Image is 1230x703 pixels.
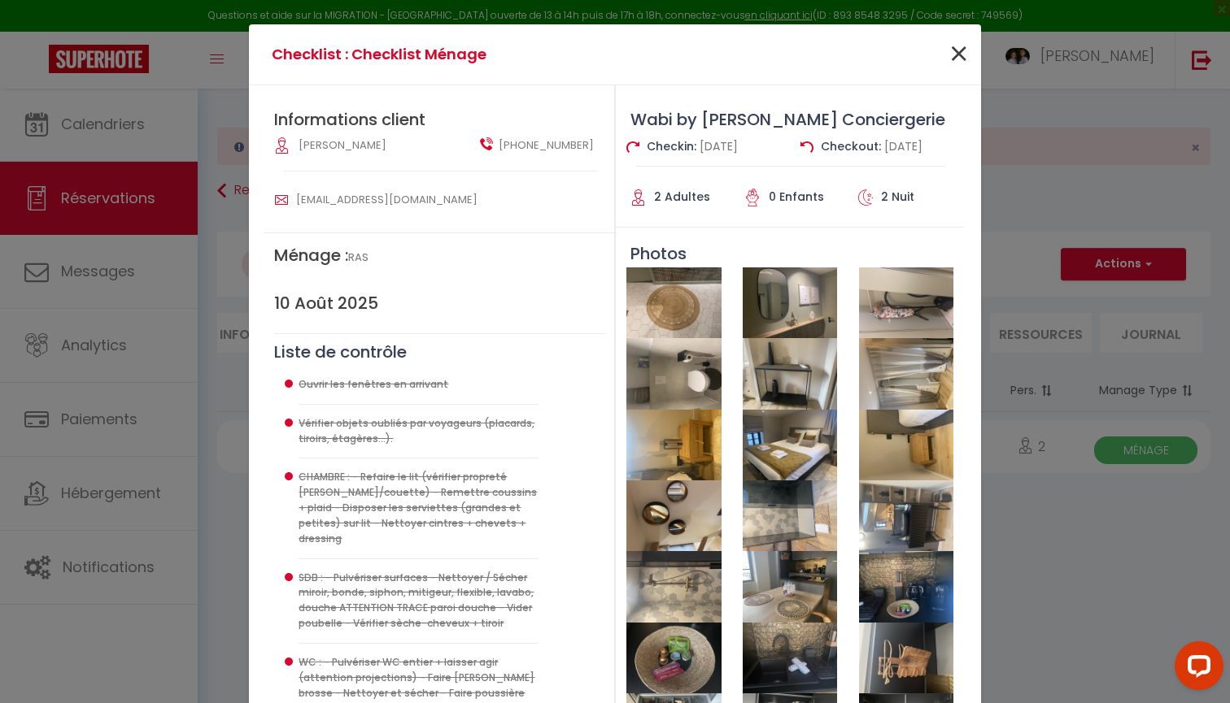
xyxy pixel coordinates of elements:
span: × [949,30,969,79]
span: [PHONE_NUMBER] [499,137,594,154]
span: 2 Nuit [881,189,914,205]
span: 0 Enfants [769,189,824,205]
h3: Photos [616,244,964,263]
span: Checkout: [821,138,881,154]
h4: Ménage : [274,245,606,265]
img: check out [800,141,813,154]
span: [DATE] [884,138,922,154]
img: check in [626,141,639,154]
iframe: LiveChat chat widget [1162,635,1230,703]
span: 2 Adultes [654,189,710,205]
h2: 10 Août 2025 [274,293,606,313]
h3: Wabi by [PERSON_NAME] Conciergerie [616,110,964,129]
span: Checkin: [647,138,696,154]
img: user [275,193,288,206]
span: RAS [348,250,369,265]
img: user [480,137,493,150]
button: Close [949,37,969,72]
li: CHAMBRE : - Refaire le lit (vérifier propreté [PERSON_NAME]/couette) - Remettre coussins + plaid ... [299,458,539,558]
span: [DATE] [700,138,738,154]
h3: Liste de contrôle [274,342,606,362]
li: SDB : - Pulvériser surfaces - Nettoyer / Sécher miroir, bonde, siphon, mitigeur, flexible, lavabo... [299,559,539,644]
li: Ouvrir les fenêtres en arrivant [299,366,539,405]
h4: Checklist : Checklist Ménage [272,43,715,66]
h2: Informations client [274,110,606,129]
span: [PERSON_NAME] [299,137,386,153]
span: [EMAIL_ADDRESS][DOMAIN_NAME] [296,192,478,207]
li: Vérifier objets oubliés par voyageurs (placards, tiroirs, étagères...). [299,405,539,459]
